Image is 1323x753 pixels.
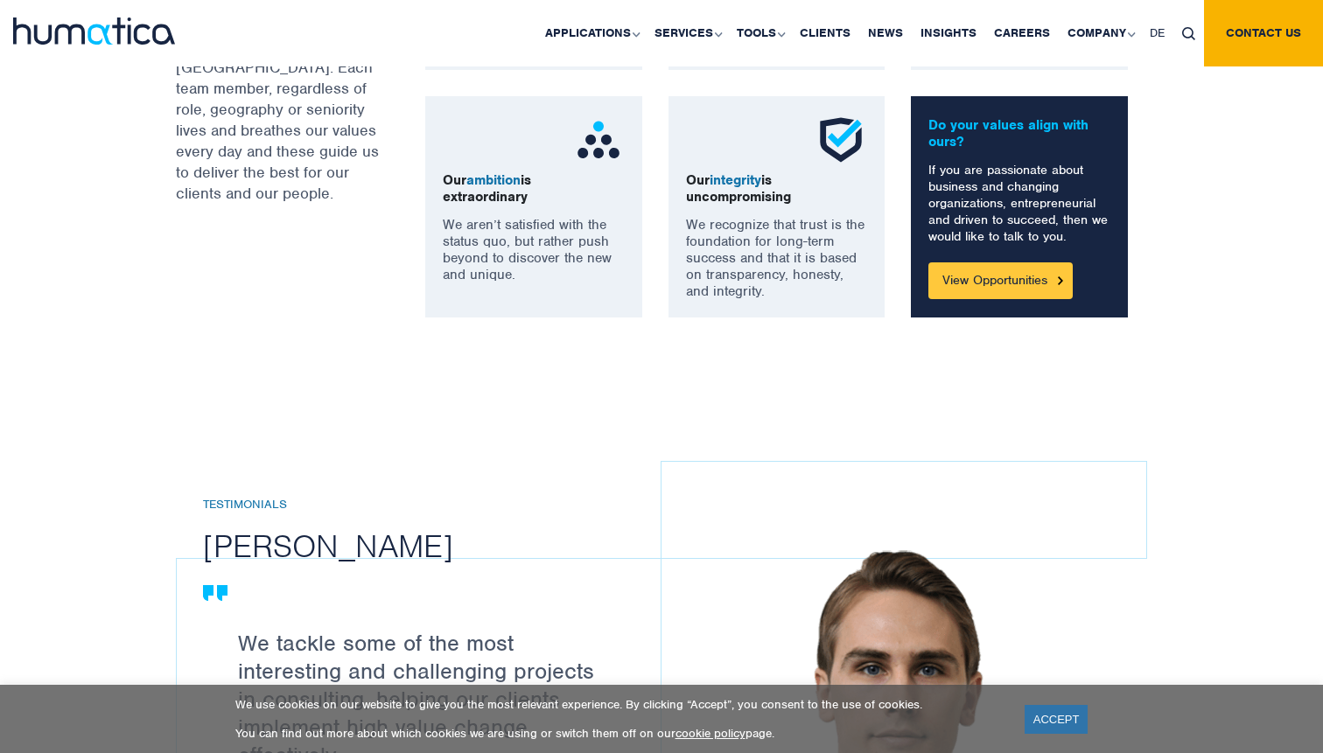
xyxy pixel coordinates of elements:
p: If you are passionate about business and changing organizations, entrepreneurial and driven to su... [928,162,1110,245]
img: search_icon [1182,27,1195,40]
h6: Testimonials [203,498,687,512]
a: View Opportunities [928,262,1073,299]
span: ambition [466,171,521,189]
p: Our is extraordinary [443,172,625,206]
img: ico [815,114,867,166]
img: Button [1058,276,1063,284]
a: cookie policy [675,726,745,741]
p: We aren’t satisfied with the status quo, but rather push beyond to discover the new and unique. [443,217,625,283]
p: We recognize that trust is the foundation for long-term success and that it is based on transpare... [686,217,868,300]
img: ico [572,114,625,166]
p: Our values underpin everything we do at [GEOGRAPHIC_DATA]. Each team member, regardless of role, ... [176,15,381,204]
p: Our is uncompromising [686,172,868,206]
span: integrity [710,171,761,189]
a: ACCEPT [1025,705,1088,734]
img: logo [13,17,175,45]
p: We use cookies on our website to give you the most relevant experience. By clicking “Accept”, you... [235,697,1003,712]
h2: [PERSON_NAME] [203,526,687,566]
p: You can find out more about which cookies we are using or switch them off on our page. [235,726,1003,741]
p: Do your values align with ours? [928,117,1110,150]
span: DE [1150,25,1165,40]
